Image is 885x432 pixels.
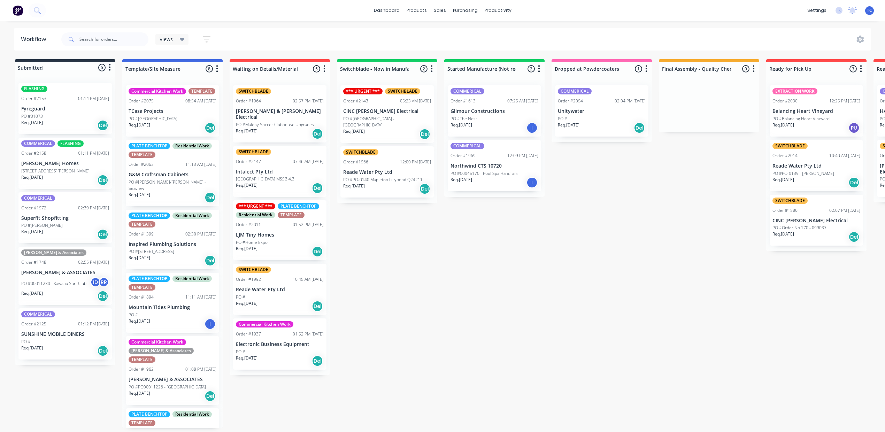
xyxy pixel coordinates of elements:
[236,212,275,218] div: Residential Work
[97,291,108,302] div: Del
[185,231,216,237] div: 02:30 PM [DATE]
[126,210,219,270] div: PLATE BENCHTOPResidential WorkTEMPLATEOrder #139902:30 PM [DATE]Inspired Plumbing SolutionsPO #[S...
[18,138,112,189] div: COMMERICALFLASHINGOrder #215801:11 PM [DATE][PERSON_NAME] Homes[STREET_ADDRESS][PERSON_NAME]Req.[...
[79,32,148,46] input: Search for orders...
[772,98,798,104] div: Order #2030
[57,140,84,147] div: FLASHING
[278,212,305,218] div: TEMPLATE
[236,108,324,120] p: [PERSON_NAME] & [PERSON_NAME] Electrical
[129,356,155,363] div: TEMPLATE
[770,140,863,191] div: SWITCHBLADEOrder #201410:40 AM [DATE]Reade Water Pty LtdPO #PO-0139 - [PERSON_NAME]Req.[DATE]Del
[21,229,43,235] p: Req. [DATE]
[343,128,365,134] p: Req. [DATE]
[185,366,216,372] div: 01:08 PM [DATE]
[772,122,794,128] p: Req. [DATE]
[78,95,109,102] div: 01:14 PM [DATE]
[772,225,826,231] p: PO #Order No 170 - 099037
[634,122,645,133] div: Del
[129,98,154,104] div: Order #2075
[236,341,324,347] p: Electronic Business Equipment
[451,170,518,177] p: PO #00045170 - Pool Spa Handrails
[236,349,245,355] p: PO #
[97,345,108,356] div: Del
[129,377,216,383] p: [PERSON_NAME] & ASSOCIATES
[21,168,90,174] p: [STREET_ADDRESS][PERSON_NAME]
[129,143,170,149] div: PLATE BENCHTOP
[236,294,245,300] p: PO #
[236,321,293,327] div: Commercial Kitchen Work
[21,321,46,327] div: Order #2125
[770,85,863,137] div: EXTRACTION WORKOrder #203012:25 PM [DATE]Balancing Heart VineyardPO #Balancing Heart VineyardReq....
[772,88,817,94] div: EXTRACTION WORK
[772,218,860,224] p: CINC [PERSON_NAME] Electrical
[185,98,216,104] div: 08:54 AM [DATE]
[343,149,378,155] div: SWITCHBLADE
[129,122,150,128] p: Req. [DATE]
[419,129,430,140] div: Del
[185,294,216,300] div: 11:11 AM [DATE]
[312,128,323,139] div: Del
[205,391,216,402] div: Del
[129,339,186,345] div: Commercial Kitchen Work
[18,247,112,305] div: [PERSON_NAME] & AssociatesOrder #174802:55 PM [DATE][PERSON_NAME] & ASSOCIATESPO #00011230 - Kawa...
[129,172,216,178] p: G&M Craftsman Cabinets
[236,159,261,165] div: Order #2147
[205,192,216,203] div: Del
[343,116,431,128] p: PO #[GEOGRAPHIC_DATA] - [GEOGRAPHIC_DATA]
[772,163,860,169] p: Reade Water Pty Ltd
[21,249,86,256] div: [PERSON_NAME] & Associates
[129,88,186,94] div: Commercial Kitchen Work
[160,36,173,43] span: Views
[451,98,476,104] div: Order #1613
[129,312,138,318] p: PO #
[236,122,314,128] p: PO #Maleny Soccer Clubhouse Upgrades
[400,98,431,104] div: 05:23 AM [DATE]
[21,86,47,92] div: FLASHING
[448,140,541,191] div: COMMERICALOrder #196912:09 PM [DATE]Northwind CTS 10720PO #00045170 - Pool Spa HandrailsReq.[DATE]I
[385,88,420,94] div: SWITCHBLADE
[126,85,219,137] div: Commercial Kitchen WorkTEMPLATEOrder #207508:54 AM [DATE]TCasa ProjectsPO #[GEOGRAPHIC_DATA]Req.[...
[129,213,170,219] div: PLATE BENCHTOP
[236,287,324,293] p: Reade Water Pty Ltd
[78,321,109,327] div: 01:12 PM [DATE]
[481,5,515,16] div: productivity
[403,5,430,16] div: products
[21,113,43,119] p: PO #31073
[451,163,538,169] p: Northwind CTS 10720
[21,195,55,201] div: COMMERICAL
[772,231,794,237] p: Req. [DATE]
[21,270,109,276] p: [PERSON_NAME] & ASSOCIATES
[78,259,109,265] div: 02:55 PM [DATE]
[236,246,257,252] p: Req. [DATE]
[829,153,860,159] div: 10:40 AM [DATE]
[21,311,55,317] div: COMMERICAL
[78,205,109,211] div: 02:39 PM [DATE]
[97,175,108,186] div: Del
[370,5,403,16] a: dashboard
[804,5,830,16] div: settings
[400,159,431,165] div: 12:00 PM [DATE]
[233,85,326,142] div: SWITCHBLADEOrder #196402:57 PM [DATE][PERSON_NAME] & [PERSON_NAME] ElectricalPO #Maleny Soccer Cl...
[21,161,109,167] p: [PERSON_NAME] Homes
[18,83,112,134] div: FLASHINGOrder #215301:14 PM [DATE]FyreguardPO #31073Req.[DATE]Del
[21,95,46,102] div: Order #2153
[21,222,63,229] p: PO #[PERSON_NAME]
[312,355,323,367] div: Del
[449,5,481,16] div: purchasing
[293,222,324,228] div: 01:52 PM [DATE]
[129,152,155,158] div: TEMPLATE
[848,122,860,133] div: PU
[278,203,319,209] div: PLATE BENCHTOP
[205,318,216,330] div: I
[772,177,794,183] p: Req. [DATE]
[129,318,150,324] p: Req. [DATE]
[18,192,112,244] div: COMMERICALOrder #197202:39 PM [DATE]Superfit ShopfittingPO #[PERSON_NAME]Req.[DATE]Del
[451,88,484,94] div: COMMERICAL
[205,255,216,266] div: Del
[451,153,476,159] div: Order #1969
[451,108,538,114] p: Gilmour Constructions
[129,108,216,114] p: TCasa Projects
[129,221,155,227] div: TEMPLATE
[185,161,216,168] div: 11:13 AM [DATE]
[507,98,538,104] div: 07:25 AM [DATE]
